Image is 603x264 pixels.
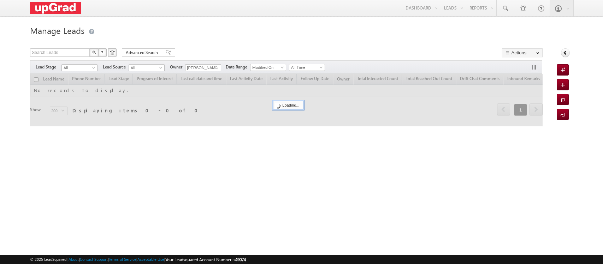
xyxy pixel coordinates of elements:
[212,65,220,72] a: Show All Items
[126,49,160,56] span: Advanced Search
[235,257,246,262] span: 49074
[226,64,250,70] span: Date Range
[62,65,95,71] span: All
[250,64,286,71] a: Modified On
[273,101,303,109] div: Loading...
[92,50,96,54] img: Search
[137,257,164,262] a: Acceptable Use
[80,257,108,262] a: Contact Support
[289,64,325,71] a: All Time
[61,64,97,71] a: All
[502,48,543,57] button: Actions
[129,65,162,71] span: All
[36,64,61,70] span: Lead Stage
[103,64,129,70] span: Lead Source
[129,64,165,71] a: All
[250,64,284,71] span: Modified On
[289,64,323,71] span: All Time
[30,2,81,14] img: Custom Logo
[185,64,221,71] input: Type to Search
[165,257,246,262] span: Your Leadsquared Account Number is
[98,48,107,57] button: ?
[101,49,104,55] span: ?
[30,256,246,263] span: © 2025 LeadSquared | | | | |
[109,257,136,262] a: Terms of Service
[170,64,185,70] span: Owner
[30,25,84,36] span: Manage Leads
[69,257,79,262] a: About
